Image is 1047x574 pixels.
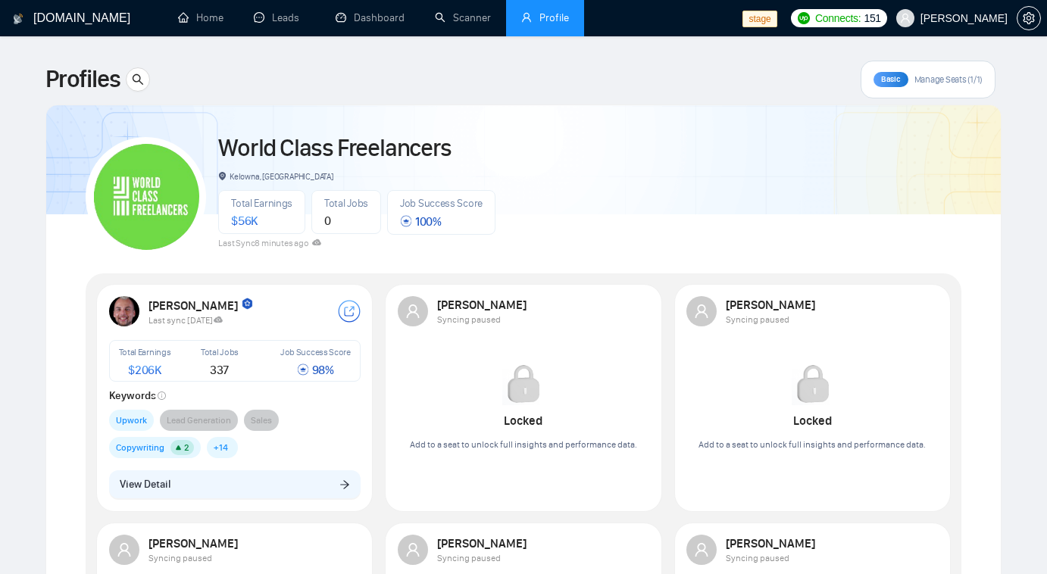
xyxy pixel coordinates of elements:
[214,440,228,455] span: + 14
[437,553,501,563] span: Syncing paused
[94,144,200,250] img: World Class Freelancers
[158,392,166,400] span: info-circle
[726,298,817,312] strong: [PERSON_NAME]
[798,12,810,24] img: upwork-logo.png
[218,171,333,182] span: Kelowna, [GEOGRAPHIC_DATA]
[109,389,167,402] strong: Keywords
[1017,6,1041,30] button: setting
[405,304,420,319] span: user
[726,536,817,551] strong: [PERSON_NAME]
[694,542,709,557] span: user
[742,11,777,27] span: stage
[1017,12,1040,24] span: setting
[792,363,834,405] img: Locked
[995,523,1032,559] iframe: Intercom live chat
[815,10,861,27] span: Connects:
[280,347,351,357] span: Job Success Score
[405,542,420,557] span: user
[13,7,23,31] img: logo
[410,439,637,450] span: Add to a seat to unlock full insights and performance data.
[502,363,545,405] img: Locked
[251,413,272,428] span: Sales
[726,314,789,325] span: Syncing paused
[726,553,789,563] span: Syncing paused
[231,197,292,210] span: Total Earnings
[437,298,529,312] strong: [PERSON_NAME]
[339,479,350,489] span: arrow-right
[437,314,501,325] span: Syncing paused
[914,73,983,86] span: Manage Seats (1/1)
[881,74,901,84] span: Basic
[109,470,361,499] button: View Detailarrow-right
[116,440,164,455] span: Copywriting
[148,298,255,313] strong: [PERSON_NAME]
[218,133,451,163] a: World Class Freelancers
[126,67,150,92] button: search
[167,413,231,428] span: Lead Generation
[504,413,542,428] strong: Locked
[1017,12,1041,24] a: setting
[184,442,189,453] span: 2
[864,10,880,27] span: 151
[210,363,230,377] span: 337
[324,214,331,228] span: 0
[109,296,139,326] img: USER
[254,11,305,24] a: messageLeads
[336,11,405,24] a: dashboardDashboard
[437,536,529,551] strong: [PERSON_NAME]
[116,413,147,428] span: Upwork
[148,315,223,326] span: Last sync [DATE]
[900,13,911,23] span: user
[119,347,171,357] span: Total Earnings
[400,214,442,229] span: 100 %
[127,73,149,86] span: search
[435,11,491,24] a: searchScanner
[231,214,258,228] span: $ 56K
[539,11,569,24] span: Profile
[178,11,223,24] a: homeHome
[324,197,368,210] span: Total Jobs
[201,347,239,357] span: Total Jobs
[218,238,321,248] span: Last Sync 8 minutes ago
[120,476,170,493] span: View Detail
[699,439,926,450] span: Add to a seat to unlock full insights and performance data.
[45,61,120,98] span: Profiles
[128,363,161,377] span: $ 206K
[241,298,255,311] img: top_rated
[400,197,483,210] span: Job Success Score
[148,553,212,563] span: Syncing paused
[297,363,334,377] span: 98 %
[148,536,240,551] strong: [PERSON_NAME]
[218,172,227,180] span: environment
[521,12,532,23] span: user
[793,413,832,428] strong: Locked
[117,542,132,557] span: user
[694,304,709,319] span: user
